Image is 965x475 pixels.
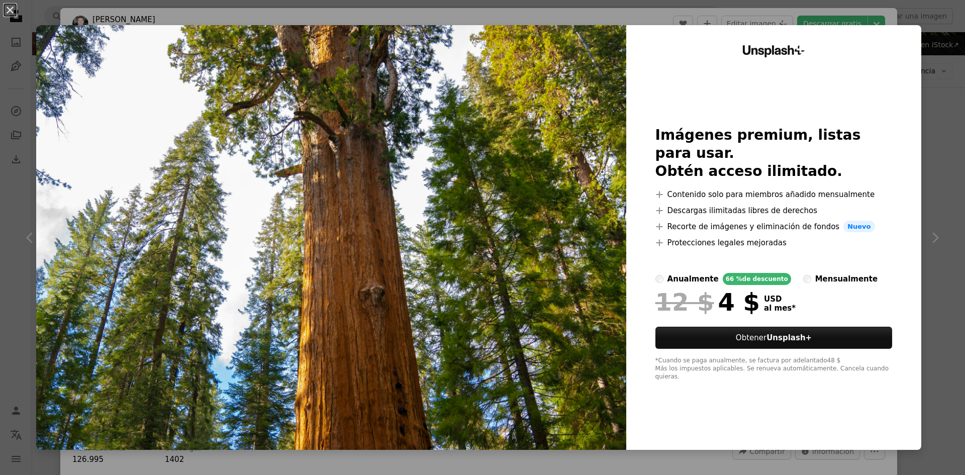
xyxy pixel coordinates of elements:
span: al mes * [764,304,796,313]
li: Recorte de imágenes y eliminación de fondos [655,221,893,233]
li: Contenido solo para miembros añadido mensualmente [655,188,893,201]
button: ObtenerUnsplash+ [655,327,893,349]
div: mensualmente [815,273,878,285]
div: 4 $ [655,289,760,315]
li: Protecciones legales mejoradas [655,237,893,249]
li: Descargas ilimitadas libres de derechos [655,205,893,217]
strong: Unsplash+ [766,333,812,342]
input: mensualmente [803,275,811,283]
span: 12 $ [655,289,714,315]
span: Nuevo [843,221,875,233]
div: *Cuando se paga anualmente, se factura por adelantado 48 $ Más los impuestos aplicables. Se renue... [655,357,893,381]
span: USD [764,295,796,304]
h2: Imágenes premium, listas para usar. Obtén acceso ilimitado. [655,126,893,180]
div: anualmente [667,273,719,285]
div: 66 % de descuento [723,273,791,285]
input: anualmente66 %de descuento [655,275,663,283]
